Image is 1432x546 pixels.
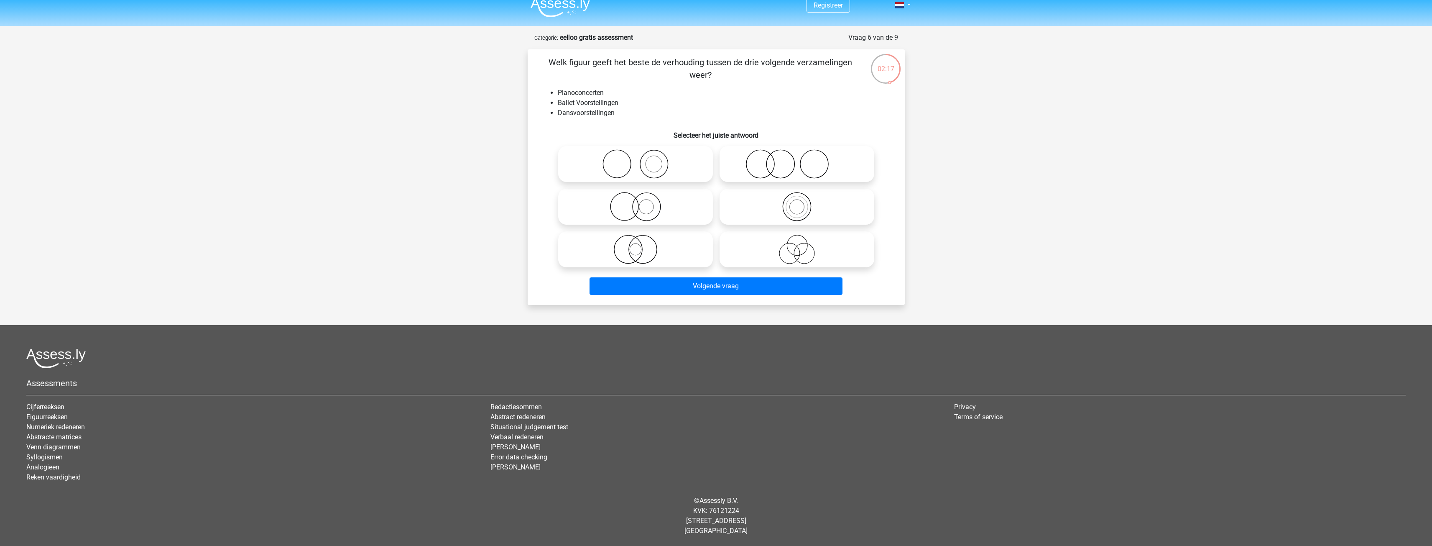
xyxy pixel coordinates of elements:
a: Cijferreeksen [26,403,64,411]
a: Situational judgement test [490,423,568,431]
a: Terms of service [954,413,1003,421]
div: 02:17 [870,53,901,74]
a: Syllogismen [26,453,63,461]
img: Assessly logo [26,349,86,368]
button: Volgende vraag [590,277,842,295]
a: Registreer [814,1,843,9]
a: Analogieen [26,463,59,471]
a: Numeriek redeneren [26,423,85,431]
a: Verbaal redeneren [490,433,544,441]
a: Venn diagrammen [26,443,81,451]
a: [PERSON_NAME] [490,443,541,451]
strong: eelloo gratis assessment [560,33,633,41]
h6: Selecteer het juiste antwoord [541,125,891,139]
a: Privacy [954,403,976,411]
div: Vraag 6 van de 9 [848,33,898,43]
a: Assessly B.V. [699,497,738,505]
small: Categorie: [534,35,558,41]
li: Pianoconcerten [558,88,891,98]
a: Redactiesommen [490,403,542,411]
div: © KVK: 76121224 [STREET_ADDRESS] [GEOGRAPHIC_DATA] [20,489,1412,543]
a: Abstracte matrices [26,433,82,441]
p: Welk figuur geeft het beste de verhouding tussen de drie volgende verzamelingen weer? [541,56,860,81]
a: Error data checking [490,453,547,461]
a: Figuurreeksen [26,413,68,421]
a: Reken vaardigheid [26,473,81,481]
a: Abstract redeneren [490,413,546,421]
li: Ballet Voorstellingen [558,98,891,108]
h5: Assessments [26,378,1406,388]
li: Dansvoorstellingen [558,108,891,118]
a: [PERSON_NAME] [490,463,541,471]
